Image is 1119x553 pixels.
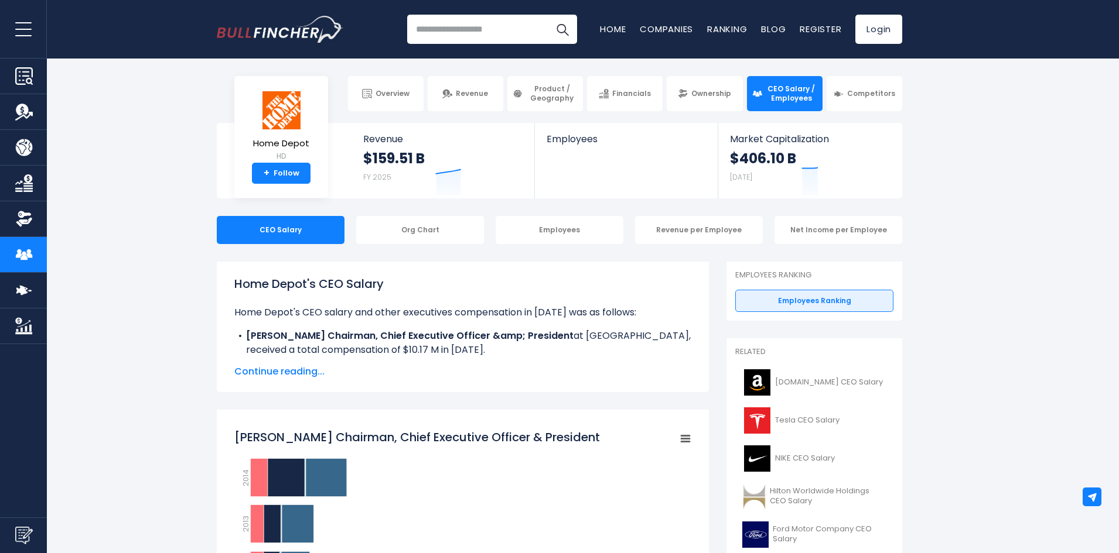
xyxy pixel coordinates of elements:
[742,369,772,396] img: AMZN logo
[376,89,410,98] span: Overview
[352,123,535,198] a: Revenue $159.51 B FY 2025
[507,76,583,111] a: Product / Geography
[535,123,717,164] a: Employees
[234,305,691,320] p: Home Depot's CEO salary and other executives compensation in [DATE] was as follows:
[800,23,841,35] a: Register
[735,404,893,437] a: Tesla CEO Salary
[735,518,893,551] a: Ford Motor Company CEO Salary
[356,216,484,244] div: Org Chart
[747,76,823,111] a: CEO Salary / Employees
[496,216,623,244] div: Employees
[735,480,893,513] a: Hilton Worldwide Holdings CEO Salary
[15,210,33,228] img: Ownership
[773,524,886,544] span: Ford Motor Company CEO Salary
[635,216,763,244] div: Revenue per Employee
[348,76,424,111] a: Overview
[428,76,503,111] a: Revenue
[730,172,752,182] small: [DATE]
[766,84,817,102] span: CEO Salary / Employees
[770,486,886,506] span: Hilton Worldwide Holdings CEO Salary
[234,329,691,357] li: at [GEOGRAPHIC_DATA], received a total compensation of $10.17 M in [DATE].
[253,139,309,149] span: Home Depot
[730,149,796,167] strong: $406.10 B
[735,366,893,399] a: [DOMAIN_NAME] CEO Salary
[363,172,391,182] small: FY 2025
[217,16,343,43] img: Bullfincher logo
[253,151,309,162] small: HD
[735,347,893,357] p: Related
[761,23,786,35] a: Blog
[246,329,574,342] b: [PERSON_NAME] Chairman, Chief Executive Officer &amp; President
[600,23,626,35] a: Home
[775,415,840,425] span: Tesla CEO Salary
[707,23,747,35] a: Ranking
[240,469,251,486] text: 2014
[847,89,895,98] span: Competitors
[264,168,269,178] strong: +
[252,163,311,184] a: +Follow
[775,377,883,387] span: [DOMAIN_NAME] CEO Salary
[718,123,901,198] a: Market Capitalization $406.10 B [DATE]
[612,89,651,98] span: Financials
[234,275,691,293] h1: Home Depot's CEO Salary
[775,454,835,463] span: NIKE CEO Salary
[234,429,600,445] tspan: [PERSON_NAME] Chairman, Chief Executive Officer & President
[587,76,663,111] a: Financials
[735,290,893,312] a: Employees Ranking
[217,16,343,43] a: Go to homepage
[827,76,902,111] a: Competitors
[253,90,310,163] a: Home Depot HD
[548,15,577,44] button: Search
[775,216,902,244] div: Net Income per Employee
[691,89,731,98] span: Ownership
[735,442,893,475] a: NIKE CEO Salary
[240,516,251,532] text: 2013
[234,365,691,379] span: Continue reading...
[217,216,344,244] div: CEO Salary
[742,445,772,472] img: NKE logo
[730,133,889,145] span: Market Capitalization
[855,15,902,44] a: Login
[640,23,693,35] a: Companies
[742,483,766,510] img: HLT logo
[547,133,705,145] span: Employees
[456,89,488,98] span: Revenue
[526,84,578,102] span: Product / Geography
[363,149,425,167] strong: $159.51 B
[742,407,772,434] img: TSLA logo
[667,76,742,111] a: Ownership
[742,521,769,548] img: F logo
[735,270,893,280] p: Employees Ranking
[363,133,523,145] span: Revenue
